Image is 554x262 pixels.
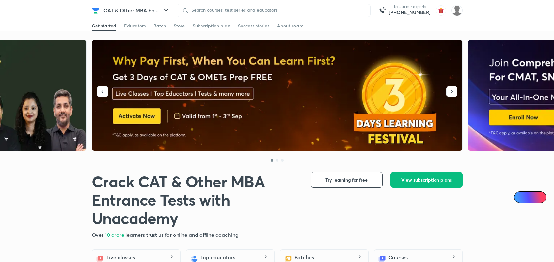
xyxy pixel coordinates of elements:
div: Subscription plan [193,23,230,29]
img: Company Logo [92,7,100,14]
a: Educators [124,21,146,31]
a: Ai Doubts [514,191,546,203]
span: View subscription plans [401,177,452,183]
span: learners trust us for online and offline coaching [125,231,238,238]
div: Get started [92,23,116,29]
button: Try learning for free [311,172,383,188]
h5: Courses [388,253,408,261]
img: avatar [436,5,446,16]
div: Success stories [238,23,269,29]
p: Talk to our experts [389,4,431,9]
a: Get started [92,21,116,31]
h1: Crack CAT & Other MBA Entrance Tests with Unacademy [92,172,300,227]
div: About exam [277,23,304,29]
span: Ai Doubts [525,195,542,200]
a: Success stories [238,21,269,31]
div: Store [174,23,185,29]
a: Store [174,21,185,31]
div: Educators [124,23,146,29]
a: Batch [153,21,166,31]
button: View subscription plans [390,172,463,188]
h5: Batches [294,253,314,261]
h5: Live classes [106,253,135,261]
span: 10 crore [105,231,125,238]
div: Batch [153,23,166,29]
img: call-us [376,4,389,17]
img: Coolm [451,5,463,16]
a: About exam [277,21,304,31]
input: Search courses, test series and educators [189,8,365,13]
h5: Top educators [200,253,235,261]
button: CAT & Other MBA En ... [100,4,174,17]
a: [PHONE_NUMBER] [389,9,431,16]
span: Over [92,231,105,238]
a: Subscription plan [193,21,230,31]
span: Try learning for free [325,177,368,183]
img: Icon [518,195,523,200]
